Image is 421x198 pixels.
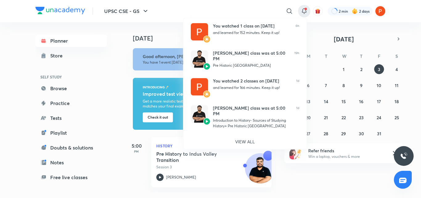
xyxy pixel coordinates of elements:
[203,36,211,43] img: Avatar
[296,105,299,129] span: 1d
[213,118,291,129] div: Introduction to History- Sources of Studying History+ Pre Historic [GEOGRAPHIC_DATA]
[191,50,208,68] img: Avatar
[183,73,307,100] a: AvatarAvatarYou watched 2 classes on [DATE]and learned for 166 minutes. Keep it up!1d
[296,23,299,40] span: 6h
[213,105,291,116] div: [PERSON_NAME] class was at 5:00 PM
[183,18,307,45] a: AvatarAvatarYou watched 1 class on [DATE]and learned for 152 minutes. Keep it up!6h
[183,100,307,134] a: AvatarAvatar[PERSON_NAME] class was at 5:00 PMIntroduction to History- Sources of Studying Histor...
[213,30,291,36] div: and learned for 152 minutes. Keep it up!
[191,23,208,40] img: Avatar
[213,85,291,91] div: and learned for 166 minutes. Keep it up!
[296,78,299,95] span: 1d
[203,118,211,125] img: Avatar
[213,50,289,61] div: [PERSON_NAME] class was at 5:00 PM
[203,91,211,98] img: Avatar
[213,63,289,68] div: Pre Historic [GEOGRAPHIC_DATA]
[294,50,299,68] span: 19h
[213,23,291,29] div: You watched 1 class on [DATE]
[203,63,211,70] img: Avatar
[191,105,208,123] img: Avatar
[213,78,291,84] div: You watched 2 classes on [DATE]
[191,78,208,95] img: Avatar
[183,45,307,73] a: AvatarAvatar[PERSON_NAME] class was at 5:00 PMPre Historic [GEOGRAPHIC_DATA]19h
[235,138,255,145] p: VIEW ALL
